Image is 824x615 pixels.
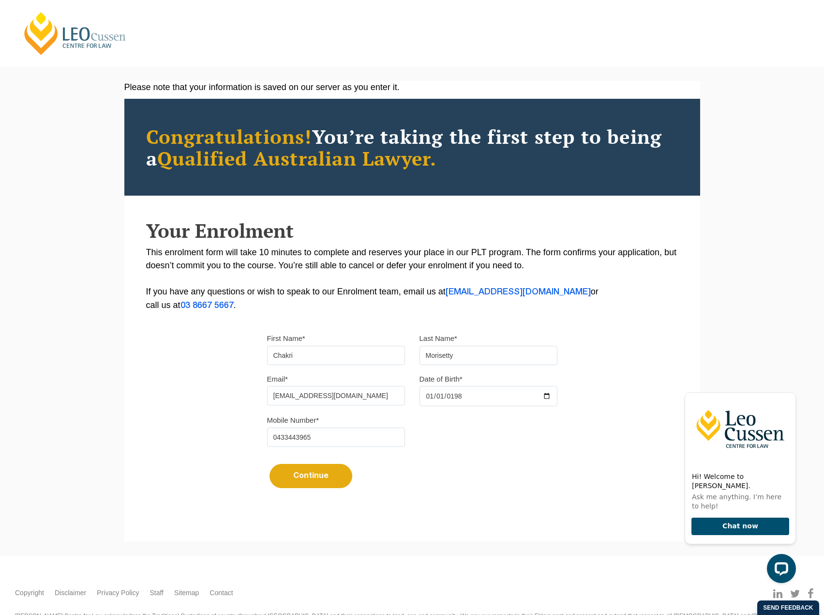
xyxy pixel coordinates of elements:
a: [EMAIL_ADDRESS][DOMAIN_NAME] [446,288,591,296]
label: Email* [267,374,288,384]
button: Continue [270,464,352,488]
a: 03 8667 5667 [180,302,234,309]
a: Sitemap [174,588,199,598]
a: Copyright [15,588,44,598]
label: Last Name* [419,334,457,343]
label: First Name* [267,334,305,343]
iframe: LiveChat chat widget [677,384,800,591]
label: Mobile Number* [267,415,319,425]
input: Mobile Number [267,428,405,447]
a: [PERSON_NAME] Centre for Law [22,11,129,56]
input: Last name [419,346,557,365]
a: Staff [150,588,164,598]
h2: Your Enrolment [146,220,678,241]
a: Privacy Policy [97,588,139,598]
label: Date of Birth* [419,374,463,384]
input: First name [267,346,405,365]
span: Congratulations! [146,123,312,149]
span: Qualified Australian Lawyer. [157,145,437,171]
a: Disclaimer [55,588,86,598]
input: Email [267,386,405,405]
a: Contact [210,588,233,598]
p: This enrolment form will take 10 minutes to complete and reserves your place in our PLT program. ... [146,246,678,312]
h2: You’re taking the first step to being a [146,125,678,169]
div: Please note that your information is saved on our server as you enter it. [124,81,700,94]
